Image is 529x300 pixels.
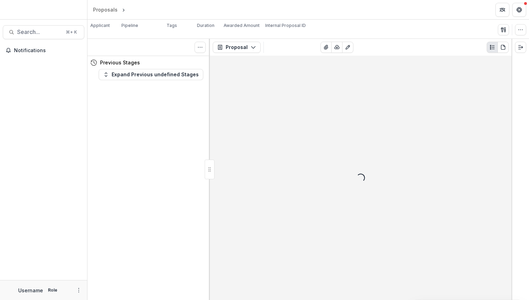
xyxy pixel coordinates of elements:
[512,3,526,17] button: Get Help
[3,25,84,39] button: Search...
[167,22,177,29] p: Tags
[195,42,206,53] button: Toggle View Cancelled Tasks
[224,22,260,29] p: Awarded Amount
[90,5,156,15] nav: breadcrumb
[100,59,140,66] h4: Previous Stages
[265,22,306,29] p: Internal Proposal ID
[498,42,509,53] button: PDF view
[342,42,353,53] button: Edit as form
[487,42,498,53] button: Plaintext view
[197,22,214,29] p: Duration
[495,3,509,17] button: Partners
[121,22,138,29] p: Pipeline
[213,42,261,53] button: Proposal
[17,29,62,35] span: Search...
[3,45,84,56] button: Notifications
[99,69,203,80] button: Expand Previous undefined Stages
[515,42,526,53] button: Expand right
[14,48,82,54] span: Notifications
[90,22,110,29] p: Applicant
[93,6,118,13] div: Proposals
[64,28,78,36] div: ⌘ + K
[320,42,332,53] button: View Attached Files
[75,286,83,294] button: More
[46,287,59,293] p: Role
[90,5,120,15] a: Proposals
[18,287,43,294] p: Username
